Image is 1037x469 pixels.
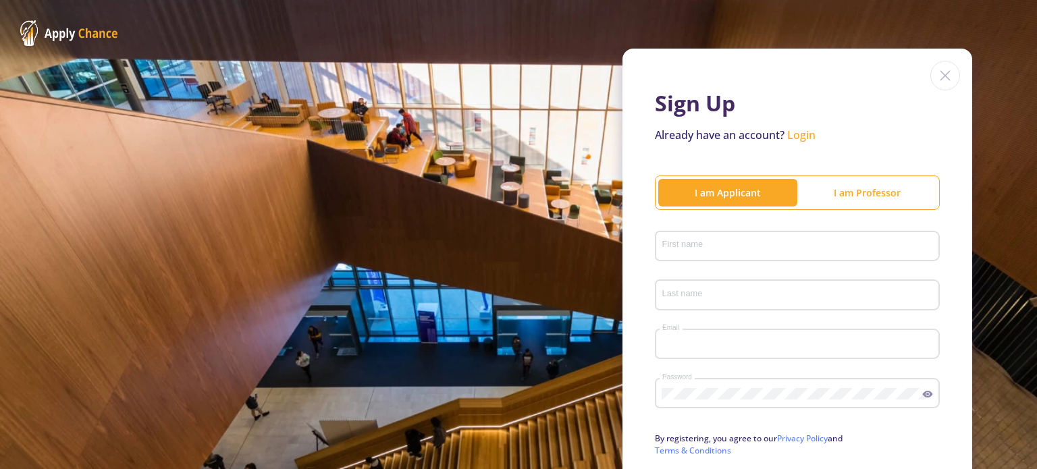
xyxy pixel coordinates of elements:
[777,433,828,444] a: Privacy Policy
[20,20,118,46] img: ApplyChance Logo
[787,128,816,142] a: Login
[655,90,940,116] h1: Sign Up
[655,445,731,456] a: Terms & Conditions
[655,433,940,457] p: By registering, you agree to our and
[930,61,960,90] img: close icon
[655,127,940,143] p: Already have an account?
[797,186,936,200] div: I am Professor
[658,186,797,200] div: I am Applicant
